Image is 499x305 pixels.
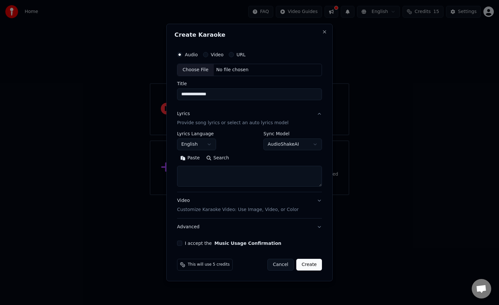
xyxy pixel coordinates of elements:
[237,52,246,57] label: URL
[177,120,288,126] p: Provide song lyrics or select an auto lyrics model
[263,131,322,136] label: Sync Model
[177,131,216,136] label: Lyrics Language
[214,241,281,245] button: I accept the
[296,259,322,271] button: Create
[267,259,294,271] button: Cancel
[177,111,190,117] div: Lyrics
[177,192,322,218] button: VideoCustomize Karaoke Video: Use Image, Video, or Color
[177,131,322,192] div: LyricsProvide song lyrics or select an auto lyrics model
[211,52,224,57] label: Video
[203,153,232,163] button: Search
[214,67,251,73] div: No file chosen
[185,52,198,57] label: Audio
[177,219,322,235] button: Advanced
[174,32,325,38] h2: Create Karaoke
[188,262,230,267] span: This will use 5 credits
[177,197,299,213] div: Video
[177,206,299,213] p: Customize Karaoke Video: Use Image, Video, or Color
[177,105,322,131] button: LyricsProvide song lyrics or select an auto lyrics model
[177,153,203,163] button: Paste
[177,64,214,76] div: Choose File
[177,81,322,86] label: Title
[185,241,281,245] label: I accept the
